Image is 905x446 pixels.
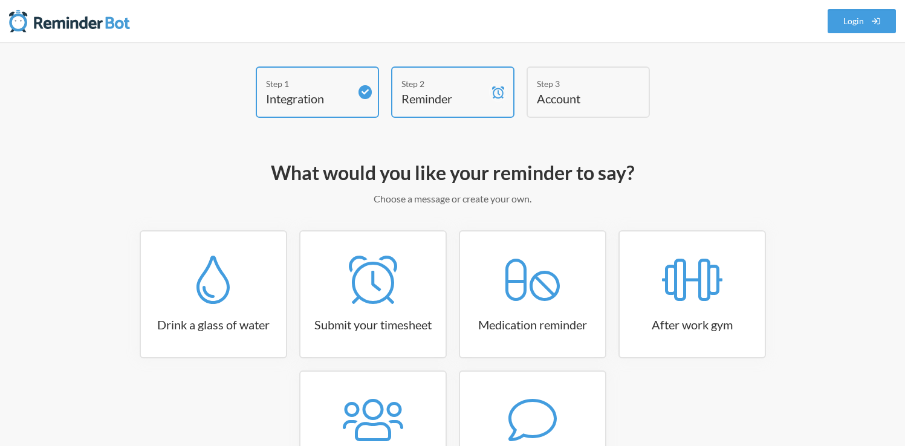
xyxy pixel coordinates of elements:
h3: After work gym [620,316,765,333]
p: Choose a message or create your own. [102,192,803,206]
a: Login [828,9,897,33]
div: Step 1 [266,77,351,90]
h4: Integration [266,90,351,107]
h4: Account [537,90,621,107]
h3: Medication reminder [460,316,605,333]
div: Step 2 [401,77,486,90]
h3: Submit your timesheet [300,316,446,333]
img: Reminder Bot [9,9,130,33]
h2: What would you like your reminder to say? [102,160,803,186]
h4: Reminder [401,90,486,107]
div: Step 3 [537,77,621,90]
h3: Drink a glass of water [141,316,286,333]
